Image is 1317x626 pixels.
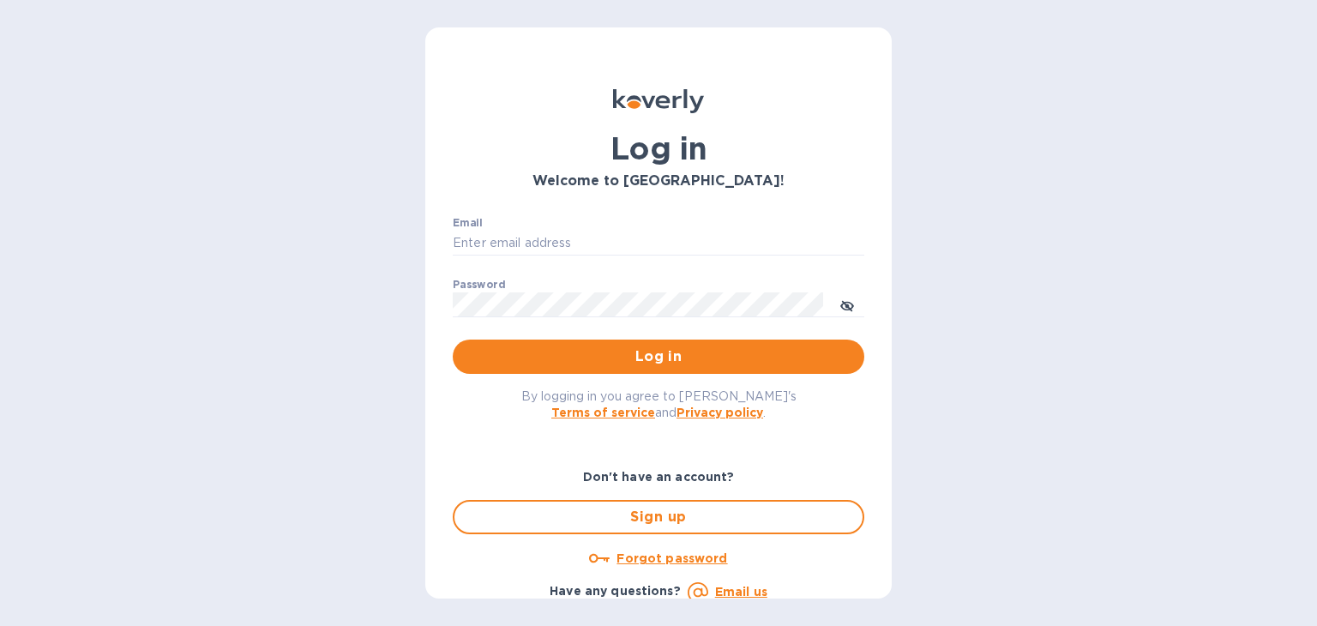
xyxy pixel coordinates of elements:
u: Forgot password [616,551,727,565]
label: Email [453,218,483,228]
a: Terms of service [551,406,655,419]
h3: Welcome to [GEOGRAPHIC_DATA]! [453,173,864,190]
span: Log in [466,346,851,367]
a: Privacy policy [677,406,763,419]
b: Don't have an account? [583,470,735,484]
span: By logging in you agree to [PERSON_NAME]'s and . [521,389,797,419]
input: Enter email address [453,231,864,256]
button: toggle password visibility [830,287,864,322]
img: Koverly [613,89,704,113]
span: Sign up [468,507,849,527]
button: Sign up [453,500,864,534]
b: Have any questions? [550,584,681,598]
a: Email us [715,585,767,599]
h1: Log in [453,130,864,166]
button: Log in [453,340,864,374]
label: Password [453,280,505,290]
